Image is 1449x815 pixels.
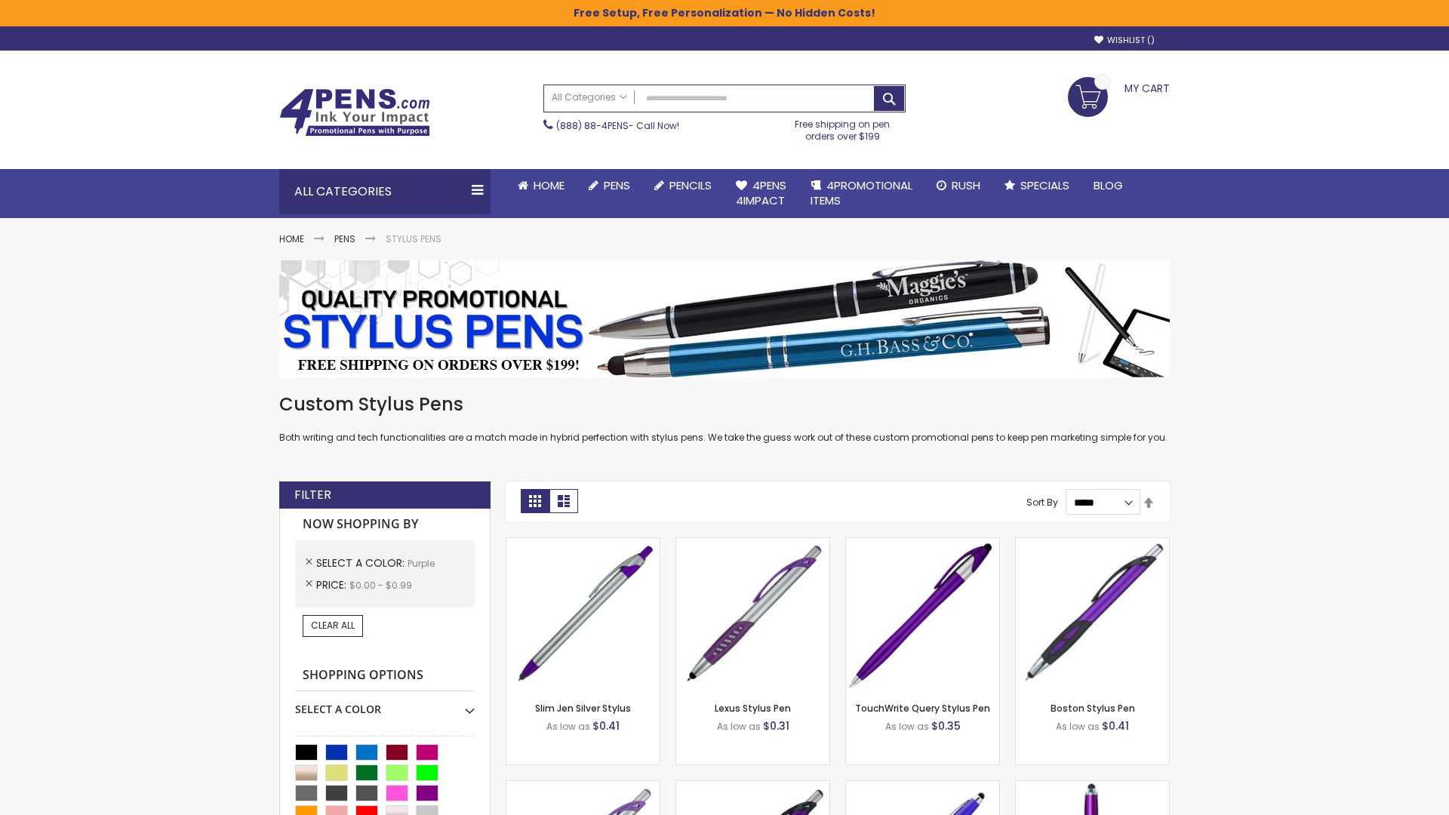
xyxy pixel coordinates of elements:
[506,169,577,202] a: Home
[1094,177,1123,193] span: Blog
[279,169,491,214] div: All Categories
[924,169,992,202] a: Rush
[552,91,627,103] span: All Categories
[506,780,660,793] a: Boston Silver Stylus Pen-Purple
[952,177,980,193] span: Rush
[846,537,999,550] a: TouchWrite Query Stylus Pen-Purple
[556,119,679,132] span: - Call Now!
[846,538,999,691] img: TouchWrite Query Stylus Pen-Purple
[676,537,829,550] a: Lexus Stylus Pen-Purple
[992,169,1081,202] a: Specials
[506,537,660,550] a: Slim Jen Silver Stylus-Purple
[546,720,590,733] span: As low as
[763,718,789,733] span: $0.31
[279,88,430,137] img: 4Pens Custom Pens and Promotional Products
[311,619,355,632] span: Clear All
[1016,537,1169,550] a: Boston Stylus Pen-Purple
[1051,702,1135,715] a: Boston Stylus Pen
[577,169,642,202] a: Pens
[1026,496,1058,509] label: Sort By
[1016,538,1169,691] img: Boston Stylus Pen-Purple
[1081,169,1135,202] a: Blog
[885,720,929,733] span: As low as
[604,177,630,193] span: Pens
[1102,718,1129,733] span: $0.41
[1056,720,1100,733] span: As low as
[535,702,631,715] a: Slim Jen Silver Stylus
[279,392,1170,417] h1: Custom Stylus Pens
[295,509,475,540] strong: Now Shopping by
[724,169,798,218] a: 4Pens4impact
[717,720,761,733] span: As low as
[408,557,435,570] span: Purple
[295,691,475,717] div: Select A Color
[642,169,724,202] a: Pencils
[294,487,331,503] strong: Filter
[349,579,412,592] span: $0.00 - $0.99
[506,538,660,691] img: Slim Jen Silver Stylus-Purple
[798,169,924,218] a: 4PROMOTIONALITEMS
[544,85,635,110] a: All Categories
[279,392,1170,444] div: Both writing and tech functionalities are a match made in hybrid perfection with stylus pens. We ...
[592,718,620,733] span: $0.41
[736,177,786,208] span: 4Pens 4impact
[855,702,990,715] a: TouchWrite Query Stylus Pen
[715,702,791,715] a: Lexus Stylus Pen
[811,177,912,208] span: 4PROMOTIONAL ITEMS
[676,538,829,691] img: Lexus Stylus Pen-Purple
[1094,35,1155,46] a: Wishlist
[334,232,355,245] a: Pens
[846,780,999,793] a: Sierra Stylus Twist Pen-Purple
[521,489,549,513] strong: Grid
[316,555,408,570] span: Select A Color
[534,177,565,193] span: Home
[676,780,829,793] a: Lexus Metallic Stylus Pen-Purple
[1020,177,1069,193] span: Specials
[669,177,712,193] span: Pencils
[279,232,304,245] a: Home
[386,232,441,245] strong: Stylus Pens
[931,718,961,733] span: $0.35
[316,577,349,592] span: Price
[279,260,1170,377] img: Stylus Pens
[295,660,475,692] strong: Shopping Options
[303,615,363,636] a: Clear All
[780,112,906,143] div: Free shipping on pen orders over $199
[556,119,629,132] a: (888) 88-4PENS
[1016,780,1169,793] a: TouchWrite Command Stylus Pen-Purple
